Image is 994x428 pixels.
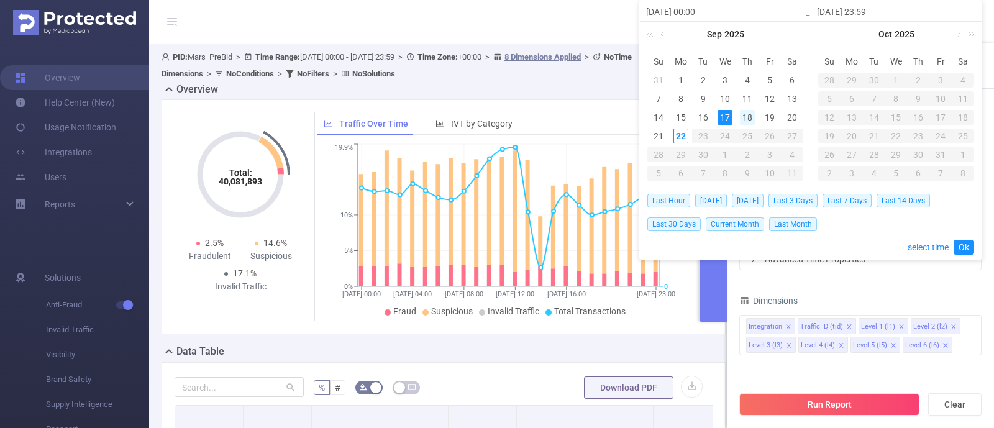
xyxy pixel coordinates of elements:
div: 29 [885,147,908,162]
div: 21 [863,129,885,143]
div: 2 [818,166,841,181]
input: End date [817,4,975,19]
td: September 19, 2025 [759,108,781,127]
td: October 31, 2025 [929,145,952,164]
b: Time Zone: [417,52,458,61]
div: 28 [647,147,670,162]
span: Th [907,56,929,67]
tspan: 10% [340,211,353,219]
span: > [232,52,244,61]
th: Tue [692,52,714,71]
a: Reports [45,192,75,217]
div: 26 [759,129,781,143]
button: Run Report [739,393,919,416]
span: Last Month [769,217,817,231]
div: 6 [907,166,929,181]
td: October 18, 2025 [952,108,974,127]
span: Fr [929,56,952,67]
div: 10 [929,91,952,106]
th: Sat [781,52,803,71]
td: October 8, 2025 [885,89,908,108]
th: Mon [670,52,692,71]
div: 30 [863,73,885,88]
a: Last year (Control + left) [644,22,660,47]
td: September 11, 2025 [736,89,759,108]
div: 30 [907,147,929,162]
div: 11 [781,166,803,181]
div: 8 [952,166,974,181]
div: Level 1 (l1) [861,319,895,335]
a: 2025 [723,22,745,47]
td: September 6, 2025 [781,71,803,89]
td: October 8, 2025 [714,164,737,183]
td: October 19, 2025 [818,127,841,145]
i: icon: close [898,324,905,331]
div: 27 [841,147,863,162]
span: Mo [841,56,863,67]
span: > [394,52,406,61]
td: November 3, 2025 [841,164,863,183]
tspan: 5% [344,247,353,255]
td: September 18, 2025 [736,108,759,127]
span: Last Hour [647,194,690,207]
div: 5 [818,91,841,106]
img: Protected Media [13,10,136,35]
span: > [274,69,286,78]
td: September 8, 2025 [670,89,692,108]
td: October 3, 2025 [929,71,952,89]
th: Mon [841,52,863,71]
i: icon: user [162,53,173,61]
div: 29 [670,147,692,162]
th: Fri [929,52,952,71]
span: Traffic Over Time [339,119,408,129]
th: Thu [736,52,759,71]
td: October 7, 2025 [863,89,885,108]
span: Last 7 Days [823,194,872,207]
td: September 2, 2025 [692,71,714,89]
li: Level 4 (l4) [798,337,848,353]
div: 11 [740,91,755,106]
div: 17 [929,110,952,125]
td: September 5, 2025 [759,71,781,89]
div: 22 [885,129,908,143]
a: Integrations [15,140,92,165]
div: 24 [929,129,952,143]
td: October 28, 2025 [863,145,885,164]
span: Th [736,56,759,67]
div: 9 [736,166,759,181]
div: 7 [692,166,714,181]
td: October 20, 2025 [841,127,863,145]
span: Mo [670,56,692,67]
td: September 7, 2025 [647,89,670,108]
td: October 9, 2025 [736,164,759,183]
i: icon: bar-chart [435,119,444,128]
div: 6 [841,91,863,106]
span: 14.6% [263,238,287,248]
td: September 14, 2025 [647,108,670,127]
td: November 1, 2025 [952,145,974,164]
div: 13 [785,91,800,106]
div: 2 [907,73,929,88]
tspan: 0% [344,283,353,291]
div: 28 [863,147,885,162]
div: 31 [929,147,952,162]
div: 3 [759,147,781,162]
td: October 1, 2025 [885,71,908,89]
div: 14 [651,110,666,125]
td: September 1, 2025 [670,71,692,89]
td: October 1, 2025 [714,145,737,164]
td: September 17, 2025 [714,108,737,127]
b: No Filters [297,69,329,78]
div: 3 [718,73,732,88]
td: September 30, 2025 [692,145,714,164]
td: September 28, 2025 [647,145,670,164]
div: Traffic ID (tid) [800,319,843,335]
span: Sa [952,56,974,67]
a: Oct [877,22,893,47]
td: September 13, 2025 [781,89,803,108]
span: Tu [863,56,885,67]
div: 13 [841,110,863,125]
div: 15 [673,110,688,125]
i: icon: close [785,324,791,331]
td: October 21, 2025 [863,127,885,145]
